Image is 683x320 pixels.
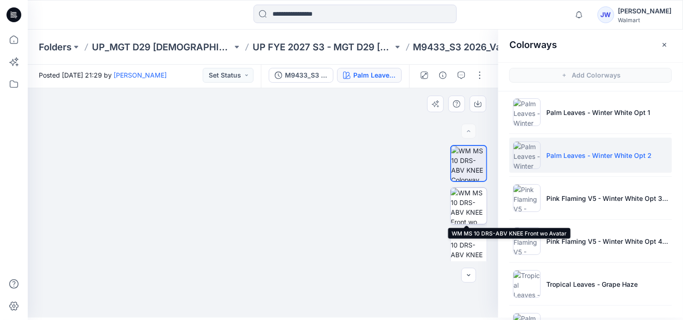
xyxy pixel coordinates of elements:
[451,146,486,181] img: WM MS 10 DRS-ABV KNEE Colorway wo Avatar
[451,188,487,224] img: WM MS 10 DRS-ABV KNEE Front wo Avatar
[253,41,393,54] a: UP FYE 2027 S3 - MGT D29 [DEMOGRAPHIC_DATA] Sleepwear
[92,41,232,54] a: UP_MGT D29 [DEMOGRAPHIC_DATA] Sleep
[546,108,650,117] p: Palm Leaves - Winter White Opt 1
[353,70,396,80] div: Palm Leaves - Winter White Opt 2
[513,270,541,298] img: Tropical Leaves - Grape Haze
[513,141,541,169] img: Palm Leaves - Winter White Opt 2
[598,6,614,23] div: JW
[39,70,167,80] span: Posted [DATE] 21:29 by
[513,98,541,126] img: Palm Leaves - Winter White Opt 1
[546,151,652,160] p: Palm Leaves - Winter White Opt 2
[89,29,437,318] img: eyJhbGciOiJIUzI1NiIsImtpZCI6IjAiLCJzbHQiOiJzZXMiLCJ0eXAiOiJKV1QifQ.eyJkYXRhIjp7InR5cGUiOiJzdG9yYW...
[618,17,671,24] div: Walmart
[546,279,638,289] p: Tropical Leaves - Grape Haze
[618,6,671,17] div: [PERSON_NAME]
[413,41,554,54] p: M9433_S3 2026_Value Chemise_Midpoint
[546,236,668,246] p: Pink Flaming V5 - Winter White Opt 4 SQUARE REPEAT
[269,68,333,83] button: M9433_S3 2026_Value Chemise_Midpoint
[513,227,541,255] img: Pink Flaming V5 - Winter White Opt 4 SQUARE REPEAT
[337,68,402,83] button: Palm Leaves - Winter White Opt 2
[546,193,668,203] p: Pink Flaming V5 - Winter White Opt 3 SQUARE REPEAT
[435,68,450,83] button: Details
[285,70,327,80] div: M9433_S3 2026_Value Chemise_Midpoint
[509,39,557,50] h2: Colorways
[114,71,167,79] a: [PERSON_NAME]
[513,184,541,212] img: Pink Flaming V5 - Winter White Opt 3 SQUARE REPEAT
[451,230,487,266] img: WM MS 10 DRS-ABV KNEE Back wo Avatar
[39,41,72,54] a: Folders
